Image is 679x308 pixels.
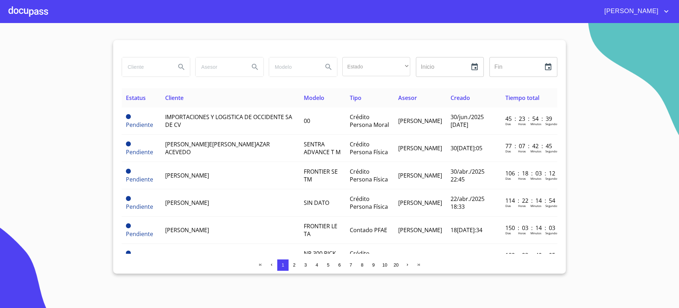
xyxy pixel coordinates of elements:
[518,231,526,235] p: Horas
[451,253,487,261] span: 13/feb.[DATE]
[530,177,541,180] p: Minutos
[530,149,541,153] p: Minutos
[323,259,334,271] button: 5
[165,94,184,102] span: Cliente
[165,226,209,234] span: [PERSON_NAME]
[398,199,442,207] span: [PERSON_NAME]
[304,94,324,102] span: Modelo
[126,223,131,228] span: Pendiente
[599,6,671,17] button: account of current user
[320,58,337,75] button: Search
[289,259,300,271] button: 2
[126,203,153,211] span: Pendiente
[379,259,390,271] button: 10
[246,58,263,75] button: Search
[518,177,526,180] p: Horas
[349,262,352,268] span: 7
[327,262,329,268] span: 5
[345,259,356,271] button: 7
[338,262,341,268] span: 6
[126,196,131,201] span: Pendiente
[518,122,526,126] p: Horas
[398,117,442,125] span: [PERSON_NAME]
[372,262,375,268] span: 9
[505,251,553,259] p: 182 : 23 : 40 : 05
[304,117,310,125] span: 00
[398,94,417,102] span: Asesor
[530,231,541,235] p: Minutos
[390,259,402,271] button: 20
[545,122,558,126] p: Segundos
[518,149,526,153] p: Horas
[126,114,131,119] span: Pendiente
[126,230,153,238] span: Pendiente
[315,262,318,268] span: 4
[505,122,511,126] p: Dias
[505,177,511,180] p: Dias
[350,94,361,102] span: Tipo
[304,168,338,183] span: FRONTIER SE TM
[451,144,482,152] span: 30[DATE]:05
[165,140,270,156] span: [PERSON_NAME]E[PERSON_NAME]AZAR ACEVEDO
[126,141,131,146] span: Pendiente
[350,195,388,211] span: Crédito Persona Física
[398,253,442,261] span: [PERSON_NAME]
[505,197,553,205] p: 114 : 22 : 14 : 54
[518,204,526,208] p: Horas
[126,94,146,102] span: Estatus
[505,142,553,150] p: 77 : 07 : 42 : 45
[126,169,131,174] span: Pendiente
[545,204,558,208] p: Segundos
[451,226,482,234] span: 18[DATE]:34
[282,262,284,268] span: 1
[505,231,511,235] p: Dias
[599,6,662,17] span: [PERSON_NAME]
[304,250,336,265] span: NP 300 PICK UP TM AC
[505,204,511,208] p: Dias
[311,259,323,271] button: 4
[126,121,153,129] span: Pendiente
[173,58,190,75] button: Search
[451,168,484,183] span: 30/abr./2025 22:45
[165,113,292,129] span: IMPORTACIONES Y LOGISTICA DE OCCIDENTE SA DE CV
[350,226,387,234] span: Contado PFAE
[334,259,345,271] button: 6
[530,122,541,126] p: Minutos
[451,195,484,211] span: 22/abr./2025 18:33
[394,262,399,268] span: 20
[398,172,442,179] span: [PERSON_NAME]
[126,175,153,183] span: Pendiente
[451,113,484,129] span: 30/jun./2025 [DATE]
[165,253,209,261] span: [PERSON_NAME]
[165,172,209,179] span: [PERSON_NAME]
[304,262,307,268] span: 3
[451,94,470,102] span: Creado
[304,222,337,238] span: FRONTIER LE TA
[277,259,289,271] button: 1
[342,57,410,76] div: ​
[196,57,244,77] input: search
[122,57,170,77] input: search
[165,199,209,207] span: [PERSON_NAME]
[304,140,341,156] span: SENTRA ADVANCE T M
[505,115,553,123] p: 45 : 23 : 54 : 39
[269,57,317,77] input: search
[361,262,363,268] span: 8
[505,169,553,177] p: 106 : 18 : 03 : 12
[398,144,442,152] span: [PERSON_NAME]
[356,259,368,271] button: 8
[505,224,553,232] p: 150 : 03 : 14 : 03
[350,168,388,183] span: Crédito Persona Física
[398,226,442,234] span: [PERSON_NAME]
[350,113,389,129] span: Crédito Persona Moral
[350,140,388,156] span: Crédito Persona Física
[505,94,539,102] span: Tiempo total
[126,148,153,156] span: Pendiente
[126,251,131,256] span: Pendiente
[545,177,558,180] p: Segundos
[304,199,329,207] span: SIN DATO
[300,259,311,271] button: 3
[368,259,379,271] button: 9
[293,262,295,268] span: 2
[505,149,511,153] p: Dias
